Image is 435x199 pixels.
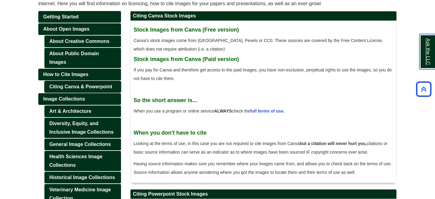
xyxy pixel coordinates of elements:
a: Health Sciences Image Collections [44,151,121,171]
span: About Open Images [43,26,89,32]
span: Canva's stock images come from [GEOGRAPHIC_DATA], Pexels or CC0. These sources are covered by the... [134,38,383,52]
strong: ALWAYS [214,109,232,113]
a: Image Collections [38,93,121,105]
h2: Citing Canva Stock Images [130,11,396,21]
a: Historical Image Collections [44,172,121,183]
a: Citing Canva & Powerpoint [44,81,121,93]
a: General Image Collections [44,139,121,150]
strong: but a citation will never hurt you, [300,141,367,146]
span: Image Collections [43,96,85,101]
strong: Stock Images from Canva (Free version) [134,27,239,33]
a: Back to Top [414,85,433,93]
strong: Stock images from Canva (Paid version) [134,56,239,62]
a: Art & Architecture [44,105,121,117]
span: Getting Started [43,14,79,19]
span: Looking at the terms of use, in this case you are not required to cite images from Canva citation... [134,141,388,155]
a: About Open Images [38,23,121,35]
a: How to Cite Images [38,69,121,80]
strong: When you don't have to cite [134,130,206,136]
span: When you use a program or online service check the [134,109,285,113]
strong: So the short answer is... [134,97,197,103]
a: Diversity, Equity, and Inclusive Image Collections [44,118,121,138]
a: About Public Domain Images [44,48,121,68]
h2: Citing Powerpoint Stock Images [130,189,396,199]
a: full terms of use. [250,109,285,113]
a: Getting Started [38,11,121,23]
span: How to Cite Images [43,72,89,77]
a: About Creative Commons [44,36,121,47]
span: If you pay for Canva and therefore get access to the paid images, you have non-exclusive, perpetu... [134,67,392,81]
span: Having source information makes sure you remember where your images came from, and allows you to ... [134,161,392,175]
